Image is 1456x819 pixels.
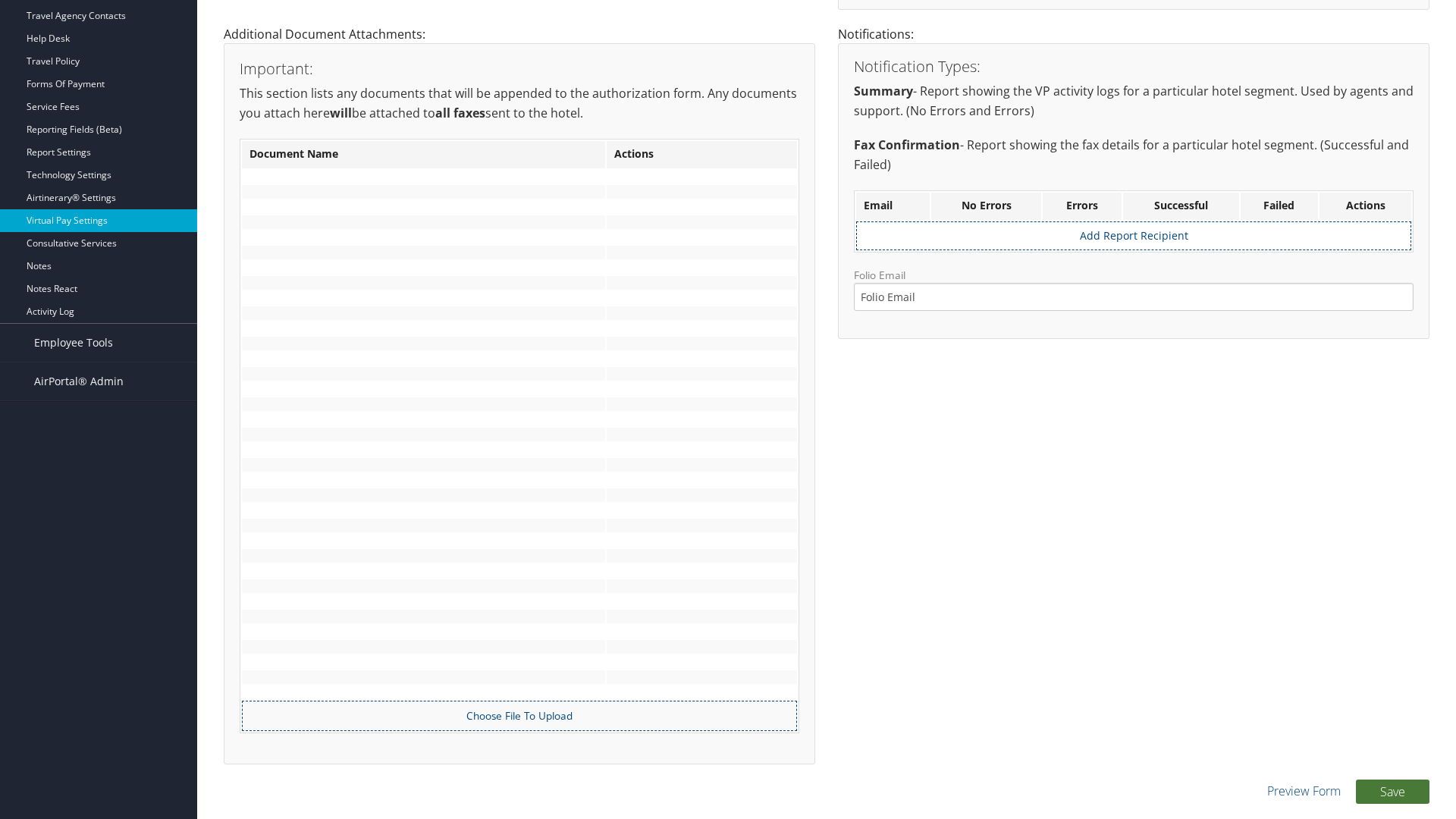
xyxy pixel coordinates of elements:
[854,136,1414,174] p: - Report showing the fax details for a particular hotel segment. (Successful and Failed)
[250,708,789,723] label: Choose File To Upload
[1241,193,1318,220] th: Failed
[435,105,485,121] strong: all faxes
[854,59,1414,74] h3: Notification Types:
[34,324,113,362] span: Employee Tools
[856,193,930,220] th: Email
[854,268,1414,311] label: Folio Email
[240,61,799,77] h3: Important:
[854,83,913,99] strong: Summary
[1123,193,1239,220] th: Successful
[212,25,827,780] div: Additional Document Attachments:
[1356,780,1429,804] button: Save
[240,84,799,123] p: This section lists any documents that will be appended to the authorization form. Any documents y...
[854,136,960,153] strong: Fax Confirmation
[827,25,1441,354] div: Notifications:
[242,141,605,168] th: Document Name
[931,193,1040,220] th: No Errors
[34,362,124,400] span: AirPortal® Admin
[854,82,1414,121] p: - Report showing the VP activity logs for a particular hotel segment. Used by agents and support....
[854,283,1414,311] input: Folio Email
[1043,193,1122,220] th: Errors
[1319,193,1411,220] th: Actions
[1267,782,1341,800] a: Preview Form
[1080,228,1188,243] a: Add Report Recipient
[330,105,352,121] strong: will
[607,141,797,168] th: Actions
